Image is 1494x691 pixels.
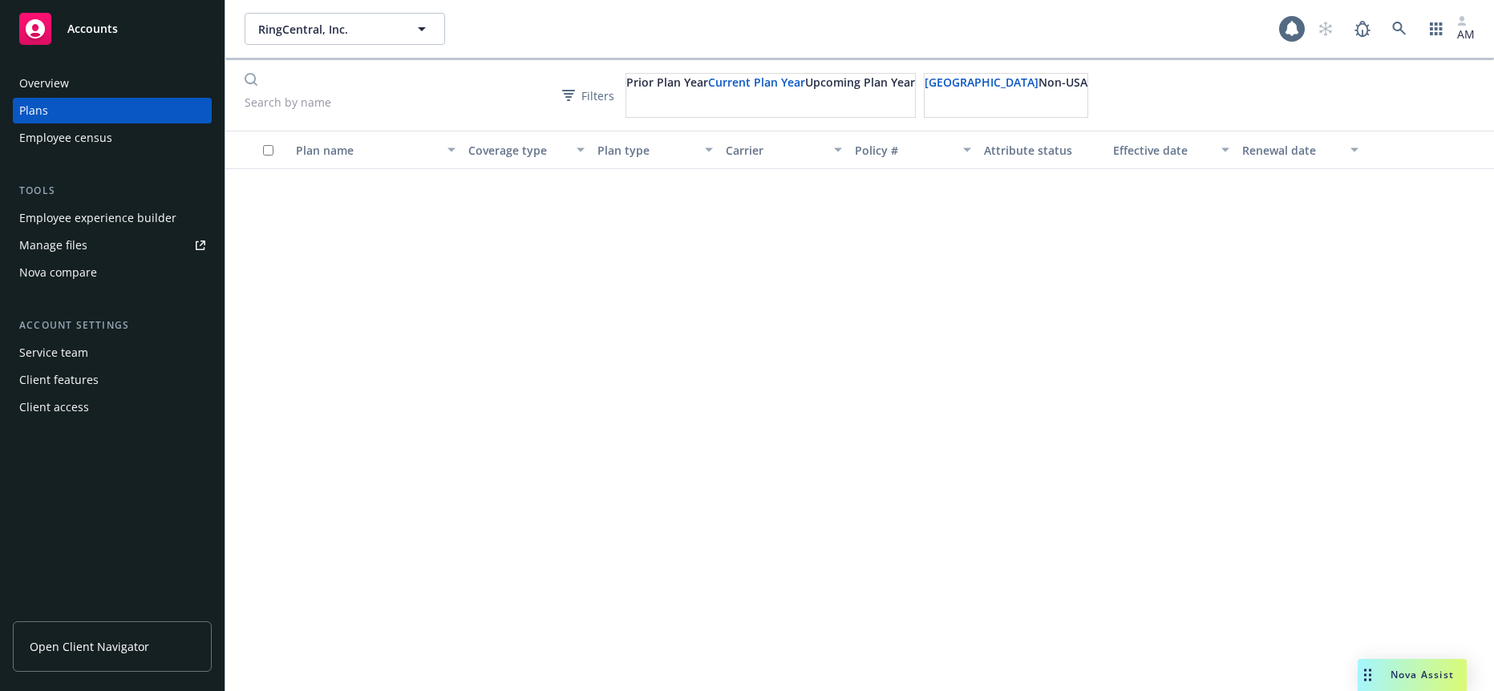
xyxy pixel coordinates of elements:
[597,142,696,159] div: Plan type
[13,6,212,51] a: Accounts
[19,98,48,123] div: Plans
[1113,142,1212,159] div: Effective date
[559,73,617,118] button: Filters
[1346,13,1379,45] a: Report a Bug
[708,74,805,91] span: Current Plan Year
[245,86,553,118] input: Search by name
[559,84,617,107] span: Filters
[13,317,212,333] div: Account settings
[1242,142,1341,159] div: Renewal date
[13,232,212,258] a: Manage files
[626,74,708,91] span: Prior Plan Year
[1039,74,1087,91] span: Non-USA
[13,260,212,285] a: Nova compare
[581,87,614,104] span: Filters
[1107,131,1236,169] button: Effective date
[1358,659,1378,691] div: Drag to move
[468,142,567,159] div: Coverage type
[1383,13,1415,45] a: Search
[19,367,99,393] div: Client features
[19,394,89,420] div: Client access
[1420,13,1452,45] a: Switch app
[462,131,591,169] button: Coverage type
[925,74,1039,91] span: [GEOGRAPHIC_DATA]
[19,260,97,285] div: Nova compare
[1457,26,1475,42] div: AM
[591,131,720,169] button: Plan type
[263,145,273,156] input: Select all
[19,125,112,151] div: Employee census
[296,142,438,159] div: Plan name
[289,131,462,169] button: Plan name
[13,125,212,151] a: Employee census
[245,73,257,86] svg: Search
[19,340,88,366] div: Service team
[30,638,149,655] span: Open Client Navigator
[13,340,212,366] a: Service team
[726,142,824,159] div: Carrier
[13,183,212,199] div: Tools
[258,21,397,38] span: RingCentral, Inc.
[13,205,212,231] a: Employee experience builder
[19,232,87,258] div: Manage files
[1391,668,1454,681] span: Nova Assist
[19,71,69,96] div: Overview
[67,22,118,35] span: Accounts
[1358,659,1467,691] button: Nova Assist
[848,131,978,169] button: Policy #
[19,205,176,231] div: Employee experience builder
[984,142,1100,159] div: Attribute status
[13,367,212,393] a: Client features
[719,131,848,169] button: Carrier
[1310,13,1342,45] a: Start snowing
[13,394,212,420] a: Client access
[13,98,212,123] a: Plans
[855,142,953,159] div: Policy #
[245,13,445,45] button: RingCentral, Inc.
[1236,131,1365,169] button: Renewal date
[13,71,212,96] a: Overview
[978,131,1107,169] button: Attribute status
[805,74,915,91] span: Upcoming Plan Year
